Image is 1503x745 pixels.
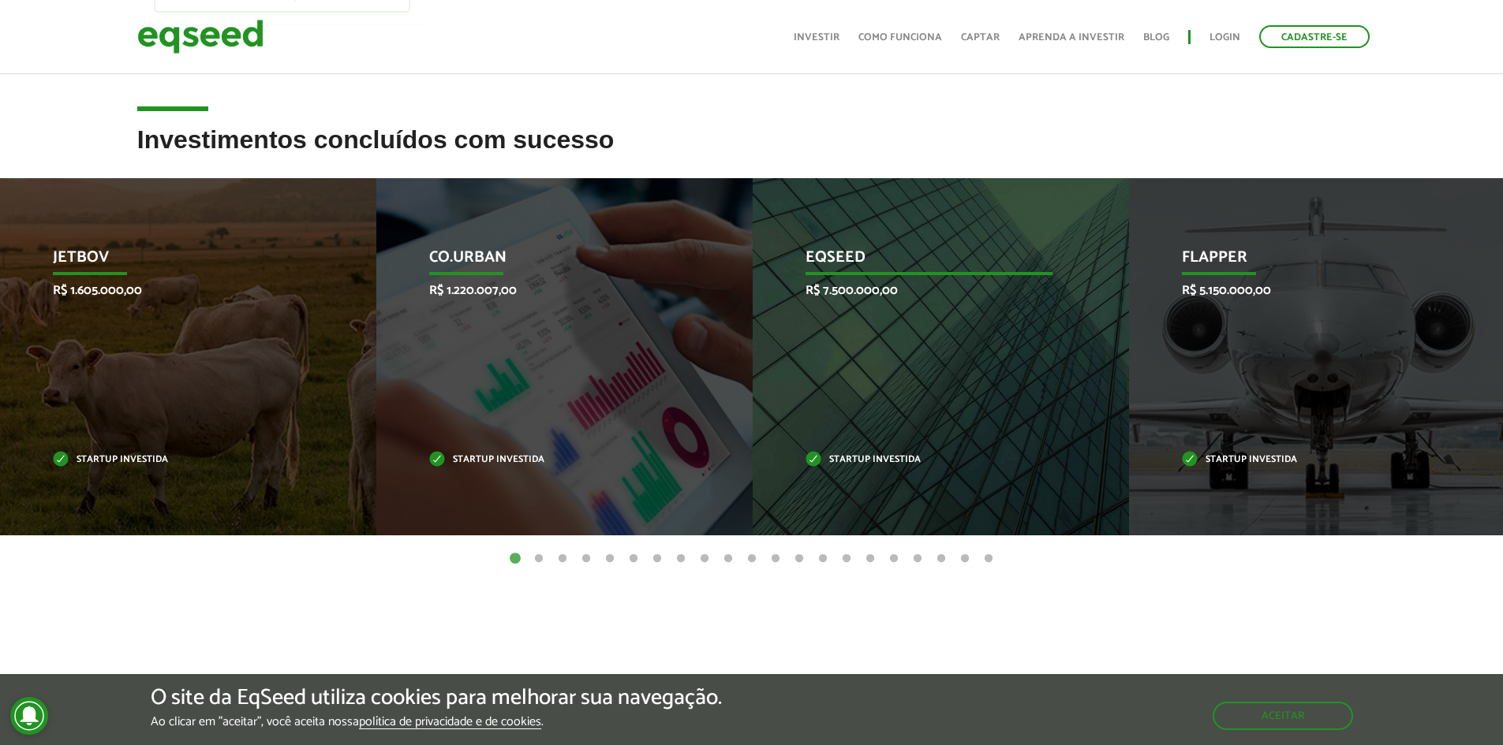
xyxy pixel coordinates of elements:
p: JetBov [53,248,300,275]
p: Ao clicar em "aceitar", você aceita nossa . [151,714,722,729]
p: Startup investida [1182,456,1429,464]
button: 4 of 21 [578,551,594,567]
p: R$ 7.500.000,00 [806,283,1052,298]
button: 19 of 21 [933,551,949,567]
button: 20 of 21 [957,551,973,567]
p: R$ 1.605.000,00 [53,283,300,298]
button: 7 of 21 [649,551,665,567]
p: Startup investida [53,456,300,464]
button: 17 of 21 [886,551,902,567]
a: Blog [1143,32,1169,43]
button: 5 of 21 [602,551,618,567]
button: 10 of 21 [720,551,736,567]
p: Startup investida [806,456,1052,464]
button: 8 of 21 [673,551,689,567]
button: 15 of 21 [839,551,854,567]
button: 13 of 21 [791,551,807,567]
h2: Investimentos concluídos com sucesso [137,126,1367,177]
h5: O site da EqSeed utiliza cookies para melhorar sua navegação. [151,686,722,710]
button: 14 of 21 [815,551,831,567]
button: 9 of 21 [697,551,712,567]
a: Como funciona [858,32,942,43]
a: Captar [961,32,1000,43]
button: 16 of 21 [862,551,878,567]
button: 21 of 21 [981,551,996,567]
p: Flapper [1182,248,1429,275]
button: 6 of 21 [626,551,641,567]
p: Startup investida [429,456,676,464]
button: 3 of 21 [555,551,570,567]
p: R$ 5.150.000,00 [1182,283,1429,298]
button: 1 of 21 [507,551,523,567]
button: 2 of 21 [531,551,547,567]
p: Co.Urban [429,248,676,275]
a: Login [1210,32,1240,43]
a: Cadastre-se [1259,25,1370,48]
button: 18 of 21 [910,551,925,567]
a: Aprenda a investir [1019,32,1124,43]
p: R$ 1.220.007,00 [429,283,676,298]
p: EqSeed [806,248,1052,275]
a: Investir [794,32,839,43]
button: 11 of 21 [744,551,760,567]
a: política de privacidade e de cookies [359,716,541,729]
button: 12 of 21 [768,551,783,567]
img: EqSeed [137,16,264,58]
button: Aceitar [1213,702,1353,730]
